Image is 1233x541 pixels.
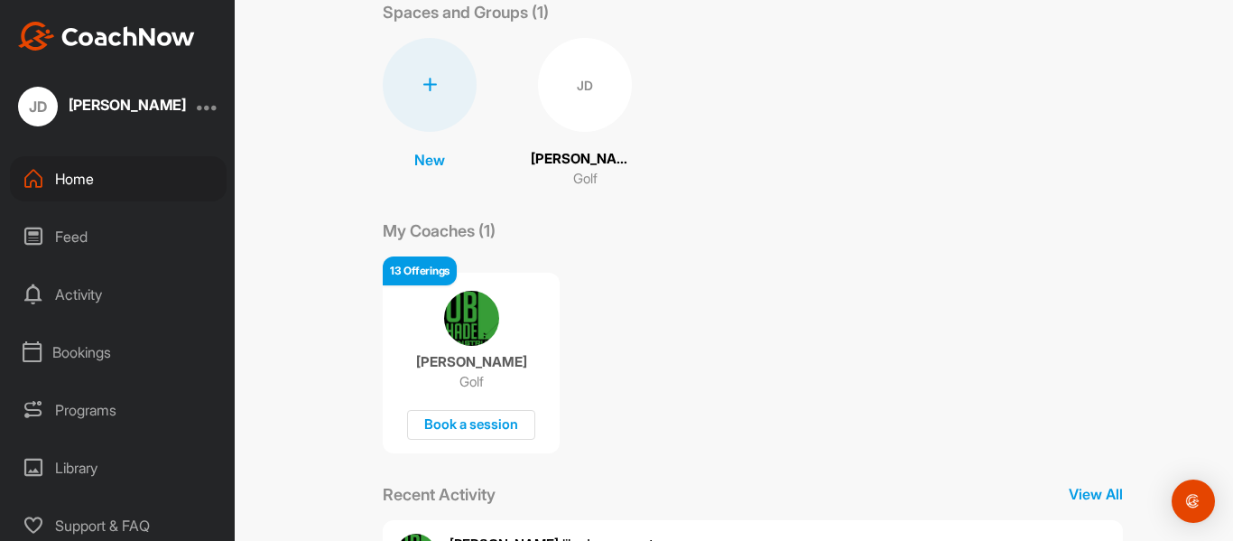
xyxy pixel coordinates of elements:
div: Activity [10,272,227,317]
div: Book a session [407,410,535,440]
div: [PERSON_NAME] [69,98,186,112]
div: Feed [10,214,227,259]
div: Home [10,156,227,201]
p: My Coaches (1) [383,219,496,243]
p: [PERSON_NAME] [416,353,527,371]
div: JD [18,87,58,126]
p: Golf [459,373,484,391]
img: CoachNow [18,22,195,51]
a: JD[PERSON_NAME]Golf [531,38,639,190]
p: View All [1069,483,1123,505]
p: New [414,149,445,171]
p: [PERSON_NAME] [531,149,639,170]
div: Open Intercom Messenger [1172,480,1215,523]
div: JD [538,38,632,132]
div: 13 Offerings [383,257,457,285]
div: Library [10,445,227,490]
img: coach avatar [444,291,499,346]
p: Recent Activity [383,482,496,507]
p: Golf [573,169,598,190]
div: Bookings [10,330,227,375]
div: Programs [10,387,227,433]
